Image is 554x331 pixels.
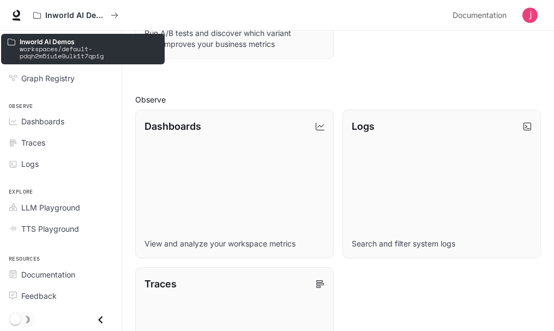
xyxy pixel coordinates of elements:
a: LogsSearch and filter system logs [342,110,541,258]
span: Dashboards [21,116,64,127]
a: DashboardsView and analyze your workspace metrics [135,110,334,258]
img: User avatar [522,8,538,23]
p: Dashboards [144,119,201,134]
span: LLM Playground [21,202,80,213]
p: Search and filter system logs [352,238,532,249]
p: Run A/B tests and discover which variant best improves your business metrics [144,28,324,50]
a: Feedback [4,286,117,305]
span: Dark mode toggle [10,313,21,325]
a: Documentation [448,4,515,26]
p: Inworld AI Demos [20,38,158,45]
p: Traces [144,276,177,291]
p: Inworld AI Demos [45,11,106,20]
a: Traces [4,133,117,152]
p: Logs [352,119,375,134]
span: Documentation [453,9,507,22]
a: Documentation [4,265,117,284]
p: workspaces/default-pdqh2m5iu1e9ulk1t7qpig [20,45,158,59]
span: Graph Registry [21,73,75,84]
h2: Observe [135,94,541,105]
button: All workspaces [28,4,123,26]
button: Close drawer [88,309,113,331]
a: TTS Playground [4,219,117,238]
span: Logs [21,158,39,170]
span: Traces [21,137,45,148]
span: TTS Playground [21,223,79,234]
p: View and analyze your workspace metrics [144,238,324,249]
a: Logs [4,154,117,173]
span: Feedback [21,290,57,302]
span: Documentation [21,269,75,280]
button: User avatar [519,4,541,26]
a: Dashboards [4,112,117,131]
a: Graph Registry [4,69,117,88]
a: LLM Playground [4,198,117,217]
